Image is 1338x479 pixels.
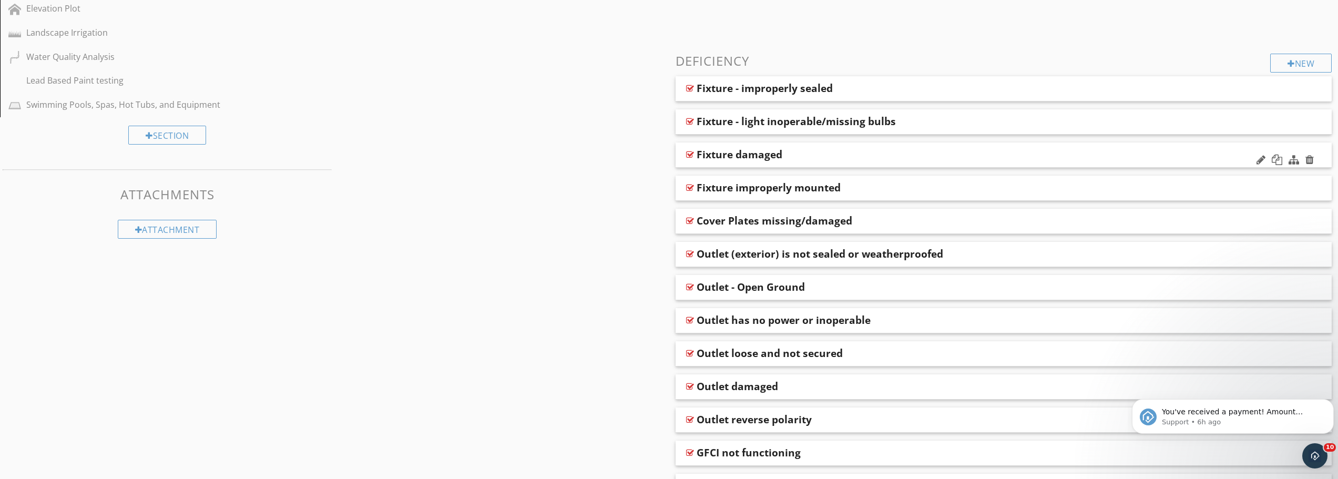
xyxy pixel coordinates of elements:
div: Outlet loose and not secured [697,347,843,360]
div: Attachment [118,220,217,239]
div: Fixture - light inoperable/missing bulbs [697,115,896,128]
p: Message from Support, sent 6h ago [34,40,193,50]
div: Fixture improperly mounted [697,181,841,194]
iframe: Intercom live chat [1302,443,1327,468]
div: Water Quality Analysis [26,50,284,63]
div: Fixture - improperly sealed [697,82,833,95]
div: Outlet (exterior) is not sealed or weatherproofed [697,248,943,260]
div: Outlet reverse polarity [697,413,812,426]
div: Outlet damaged [697,380,778,393]
div: Section [128,126,206,145]
div: Outlet has no power or inoperable [697,314,871,327]
div: GFCI not functioning [697,446,801,459]
div: New [1270,54,1332,73]
div: Fixture damaged [697,148,782,161]
span: You've received a payment! Amount $360.50 Fee $10.21 Net $350.29 Transaction # pi_3SBybRK7snlDGpR... [34,30,192,144]
div: Cover Plates missing/damaged [697,215,852,227]
h3: Deficiency [676,54,1332,68]
span: 10 [1324,443,1336,452]
div: Lead Based Paint testing [26,74,284,87]
iframe: Intercom notifications message [1128,377,1338,451]
div: Outlet - Open Ground [697,281,805,293]
div: Swimming Pools, Spas, Hot Tubs, and Equipment [26,98,284,111]
div: Landscape Irrigation [26,26,284,39]
div: Elevation Plot [26,2,284,15]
